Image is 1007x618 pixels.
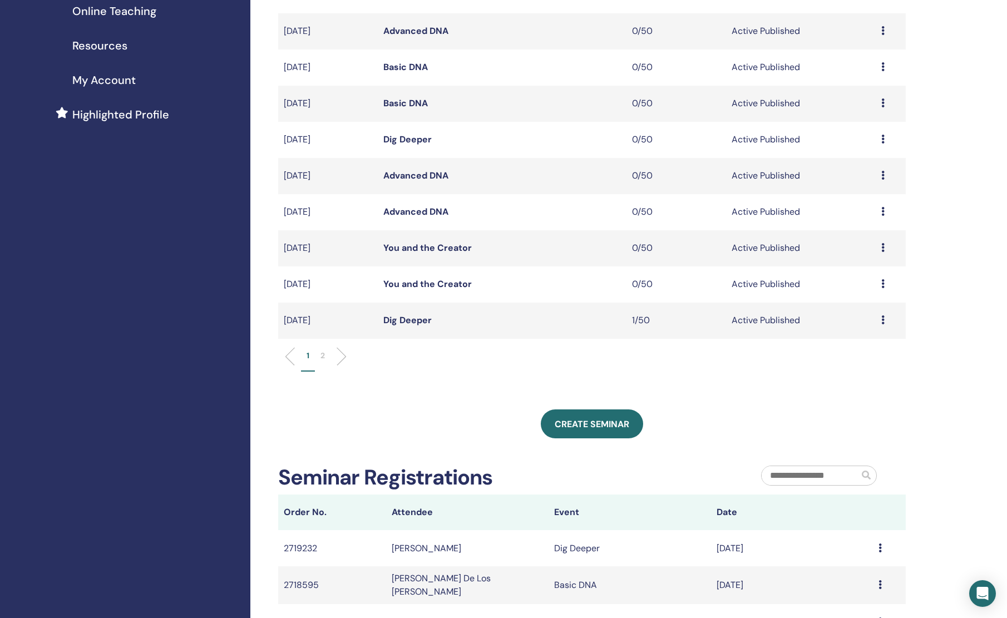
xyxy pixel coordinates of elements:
[278,158,378,194] td: [DATE]
[278,495,386,530] th: Order No.
[726,303,875,339] td: Active Published
[278,530,386,566] td: 2719232
[72,106,169,123] span: Highlighted Profile
[726,13,875,50] td: Active Published
[549,530,711,566] td: Dig Deeper
[726,194,875,230] td: Active Published
[549,495,711,530] th: Event
[726,230,875,266] td: Active Published
[383,206,448,217] a: Advanced DNA
[278,122,378,158] td: [DATE]
[278,230,378,266] td: [DATE]
[278,86,378,122] td: [DATE]
[555,418,629,430] span: Create seminar
[969,580,996,607] div: Open Intercom Messenger
[626,266,726,303] td: 0/50
[383,61,428,73] a: Basic DNA
[278,194,378,230] td: [DATE]
[278,566,386,604] td: 2718595
[278,50,378,86] td: [DATE]
[626,86,726,122] td: 0/50
[386,566,549,604] td: [PERSON_NAME] De Los [PERSON_NAME]
[626,122,726,158] td: 0/50
[711,566,873,604] td: [DATE]
[278,303,378,339] td: [DATE]
[278,465,492,491] h2: Seminar Registrations
[72,72,136,88] span: My Account
[386,495,549,530] th: Attendee
[386,530,549,566] td: [PERSON_NAME]
[711,495,873,530] th: Date
[626,230,726,266] td: 0/50
[626,50,726,86] td: 0/50
[726,86,875,122] td: Active Published
[72,3,156,19] span: Online Teaching
[383,134,432,145] a: Dig Deeper
[383,242,472,254] a: You and the Creator
[726,122,875,158] td: Active Published
[626,13,726,50] td: 0/50
[626,303,726,339] td: 1/50
[383,170,448,181] a: Advanced DNA
[383,97,428,109] a: Basic DNA
[72,37,127,54] span: Resources
[726,158,875,194] td: Active Published
[626,158,726,194] td: 0/50
[726,266,875,303] td: Active Published
[711,530,873,566] td: [DATE]
[383,278,472,290] a: You and the Creator
[320,350,325,362] p: 2
[278,13,378,50] td: [DATE]
[549,566,711,604] td: Basic DNA
[541,409,643,438] a: Create seminar
[307,350,309,362] p: 1
[278,266,378,303] td: [DATE]
[383,314,432,326] a: Dig Deeper
[383,25,448,37] a: Advanced DNA
[726,50,875,86] td: Active Published
[626,194,726,230] td: 0/50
